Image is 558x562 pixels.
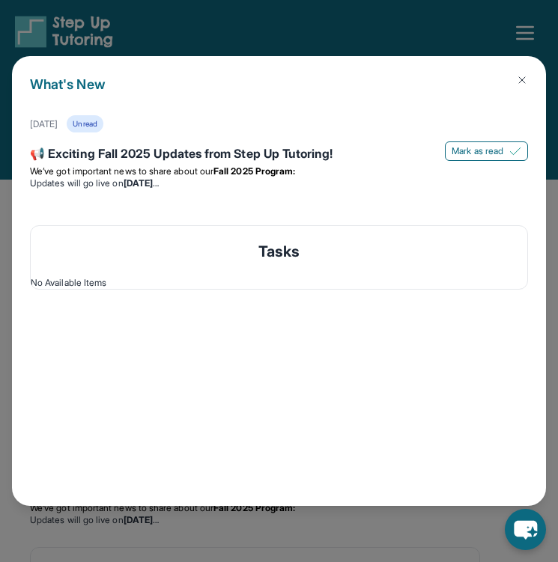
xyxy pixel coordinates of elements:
[445,141,528,161] button: Mark as read
[30,74,528,115] h1: What's New
[30,165,213,177] span: We’ve got important news to share about our
[124,177,159,189] strong: [DATE]
[258,241,300,262] span: Tasks
[213,165,295,177] strong: Fall 2025 Program:
[30,144,528,165] div: 📢 Exciting Fall 2025 Updates from Step Up Tutoring!
[509,145,521,157] img: Mark as read
[505,509,546,550] button: chat-button
[31,277,527,289] div: No Available Items
[67,115,103,132] div: Unread
[30,177,528,189] li: Updates will go live on
[30,118,58,130] div: [DATE]
[452,145,503,157] span: Mark as read
[516,74,528,86] img: Close Icon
